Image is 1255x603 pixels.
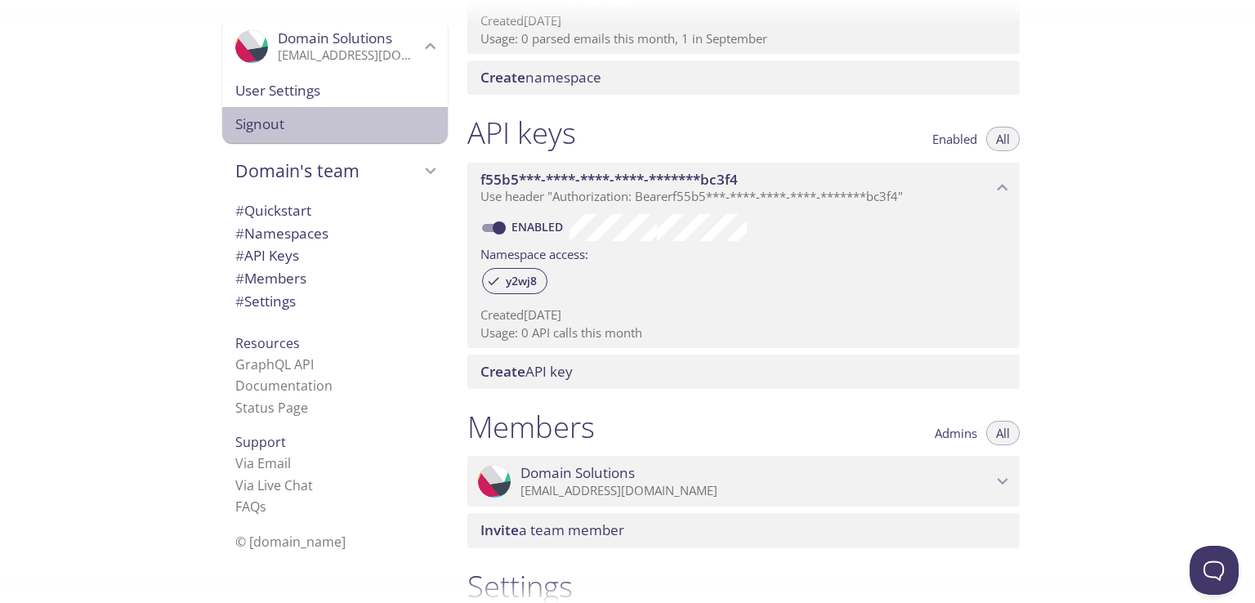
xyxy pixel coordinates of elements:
[260,498,266,516] span: s
[480,30,1007,47] p: Usage: 0 parsed emails this month, 1 in September
[480,520,519,539] span: Invite
[480,324,1007,342] p: Usage: 0 API calls this month
[986,127,1020,151] button: All
[496,274,547,288] span: y2wj8
[222,267,448,290] div: Members
[235,269,244,288] span: #
[222,150,448,192] div: Domain's team
[222,20,448,74] div: Domain Solutions
[480,68,601,87] span: namespace
[235,246,244,265] span: #
[480,241,588,265] label: Namespace access:
[235,224,328,243] span: Namespaces
[235,533,346,551] span: © [DOMAIN_NAME]
[235,454,291,472] a: Via Email
[467,456,1020,507] div: Domain Solutions
[222,74,448,108] div: User Settings
[222,290,448,313] div: Team Settings
[235,159,420,182] span: Domain's team
[480,306,1007,324] p: Created [DATE]
[235,399,308,417] a: Status Page
[235,201,311,220] span: Quickstart
[235,201,244,220] span: #
[520,464,635,482] span: Domain Solutions
[222,199,448,222] div: Quickstart
[480,68,525,87] span: Create
[467,60,1020,95] div: Create namespace
[986,421,1020,445] button: All
[467,409,595,445] h1: Members
[925,421,987,445] button: Admins
[480,362,573,381] span: API key
[1190,546,1239,595] iframe: Help Scout Beacon - Open
[467,355,1020,389] div: Create API Key
[467,513,1020,547] div: Invite a team member
[235,433,286,451] span: Support
[222,222,448,245] div: Namespaces
[235,377,333,395] a: Documentation
[235,80,435,101] span: User Settings
[235,334,300,352] span: Resources
[235,292,296,310] span: Settings
[509,219,569,234] a: Enabled
[520,483,992,499] p: [EMAIL_ADDRESS][DOMAIN_NAME]
[235,224,244,243] span: #
[235,476,313,494] a: Via Live Chat
[278,29,392,47] span: Domain Solutions
[922,127,987,151] button: Enabled
[235,269,306,288] span: Members
[235,292,244,310] span: #
[222,107,448,143] div: Signout
[235,114,435,135] span: Signout
[467,114,576,151] h1: API keys
[480,520,624,539] span: a team member
[235,498,266,516] a: FAQ
[235,355,314,373] a: GraphQL API
[480,362,525,381] span: Create
[278,47,420,64] p: [EMAIL_ADDRESS][DOMAIN_NAME]
[222,244,448,267] div: API Keys
[235,246,299,265] span: API Keys
[482,268,547,294] div: y2wj8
